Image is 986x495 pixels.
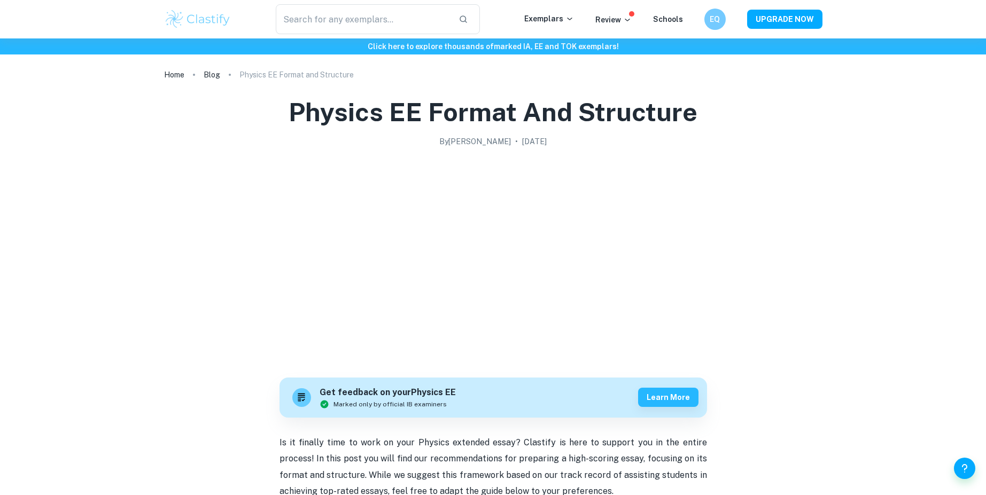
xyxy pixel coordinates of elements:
[704,9,726,30] button: EQ
[239,69,354,81] p: Physics EE Format and Structure
[524,13,574,25] p: Exemplars
[515,136,518,147] p: •
[439,136,511,147] h2: By [PERSON_NAME]
[280,378,707,418] a: Get feedback on yourPhysics EEMarked only by official IB examinersLearn more
[280,152,707,365] img: Physics EE Format and Structure cover image
[954,458,975,479] button: Help and Feedback
[276,4,451,34] input: Search for any exemplars...
[320,386,456,399] h6: Get feedback on your Physics EE
[289,95,697,129] h1: Physics EE Format and Structure
[164,9,232,30] img: Clastify logo
[709,13,721,25] h6: EQ
[164,67,184,82] a: Home
[204,67,220,82] a: Blog
[747,10,822,29] button: UPGRADE NOW
[333,399,447,409] span: Marked only by official IB examiners
[653,15,683,23] a: Schools
[595,14,632,26] p: Review
[522,136,547,147] h2: [DATE]
[2,41,984,52] h6: Click here to explore thousands of marked IA, EE and TOK exemplars !
[638,388,698,407] button: Learn more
